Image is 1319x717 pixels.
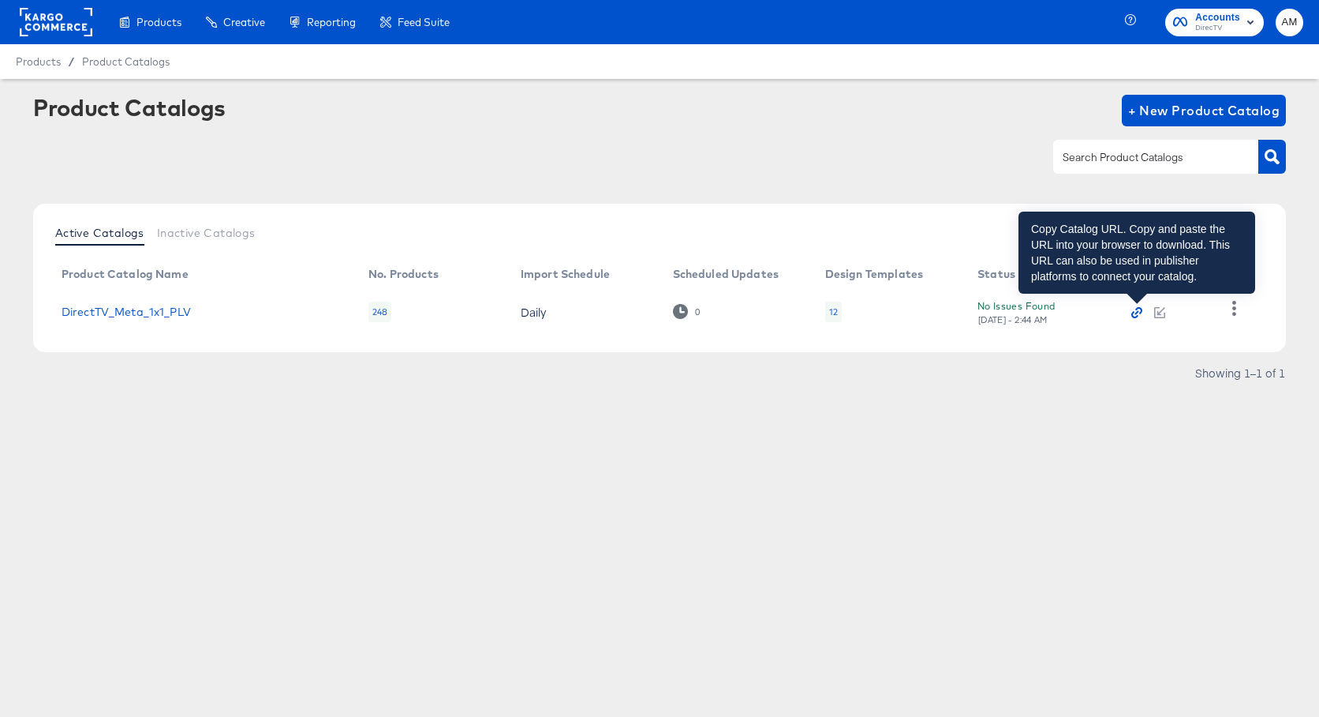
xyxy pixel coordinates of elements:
[1059,148,1227,167] input: Search Product Catalogs
[1195,9,1240,26] span: Accounts
[825,302,842,322] div: 12
[1122,95,1287,126] button: + New Product Catalog
[829,306,838,318] div: 12
[223,16,265,28] span: Creative
[673,304,701,319] div: 0
[1165,9,1264,36] button: AccountsDirecTV
[965,262,1119,287] th: Status
[82,55,170,68] a: Product Catalogs
[1208,262,1268,287] th: More
[136,16,181,28] span: Products
[61,55,82,68] span: /
[1195,22,1240,35] span: DirecTV
[62,268,189,280] div: Product Catalog Name
[1119,262,1208,287] th: Action
[673,268,779,280] div: Scheduled Updates
[1282,13,1297,32] span: AM
[825,268,923,280] div: Design Templates
[694,306,701,317] div: 0
[368,268,439,280] div: No. Products
[55,227,144,239] span: Active Catalogs
[398,16,450,28] span: Feed Suite
[16,55,61,68] span: Products
[307,16,356,28] span: Reporting
[508,287,660,336] td: Daily
[1276,9,1303,36] button: AM
[1194,367,1286,378] div: Showing 1–1 of 1
[521,268,610,280] div: Import Schedule
[62,306,191,318] a: DirectTV_Meta_1x1_PLV
[33,95,226,120] div: Product Catalogs
[368,302,391,322] div: 248
[157,227,256,239] span: Inactive Catalogs
[1128,99,1280,122] span: + New Product Catalog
